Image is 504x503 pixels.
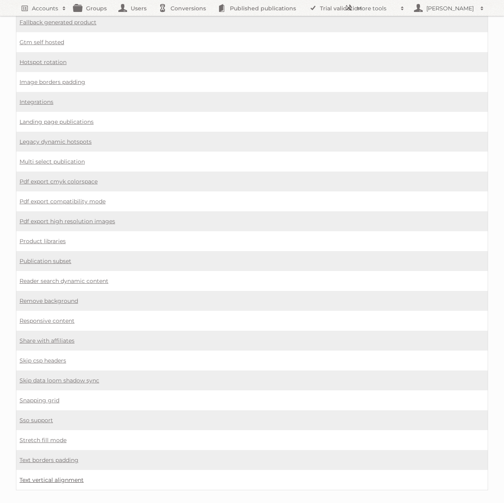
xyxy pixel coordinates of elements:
a: Hotspot rotation [20,58,67,66]
h2: Accounts [32,4,58,12]
a: Multi select publication [20,158,85,165]
a: Reader search dynamic content [20,277,108,285]
a: Integrations [20,98,53,105]
h2: More tools [357,4,396,12]
a: Landing page publications [20,118,94,125]
a: Pdf export high resolution images [20,218,115,225]
a: Text borders padding [20,456,78,464]
a: Snapping grid [20,397,59,404]
a: Stretch fill mode [20,437,67,444]
a: Responsive content [20,317,75,324]
a: Sso support [20,417,53,424]
a: Skip csp headers [20,357,66,364]
a: Pdf export compatibility mode [20,198,106,205]
h2: [PERSON_NAME] [424,4,476,12]
a: Text vertical alignment [20,476,84,484]
a: Product libraries [20,238,66,245]
a: Share with affiliates [20,337,75,344]
a: Gtm self hosted [20,39,64,46]
a: Skip data loom shadow sync [20,377,99,384]
a: Image borders padding [20,78,85,86]
a: Fallback generated product [20,19,96,26]
a: Publication subset [20,257,71,265]
a: Pdf export cmyk colorspace [20,178,98,185]
a: Legacy dynamic hotspots [20,138,92,145]
a: Remove background [20,297,78,304]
